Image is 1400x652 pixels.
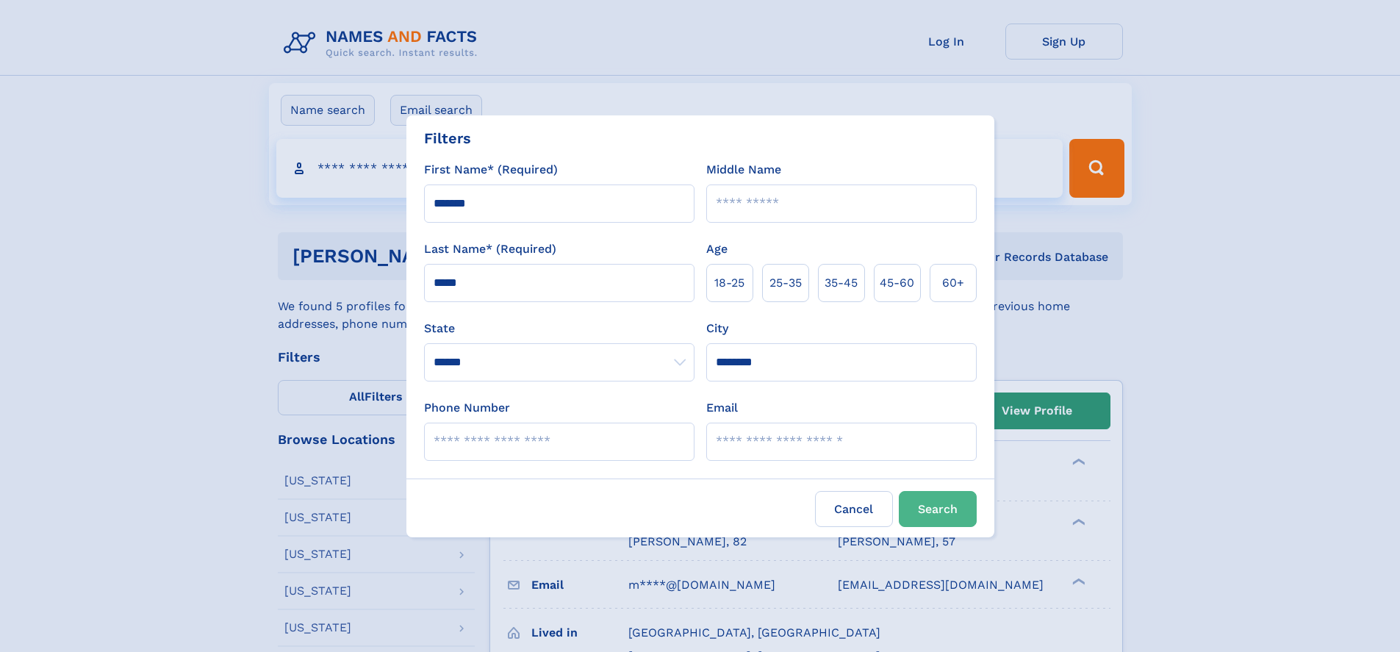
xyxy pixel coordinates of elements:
[424,399,510,417] label: Phone Number
[706,320,728,337] label: City
[942,274,964,292] span: 60+
[769,274,802,292] span: 25‑35
[714,274,744,292] span: 18‑25
[815,491,893,527] label: Cancel
[424,127,471,149] div: Filters
[424,320,694,337] label: State
[880,274,914,292] span: 45‑60
[706,240,728,258] label: Age
[825,274,858,292] span: 35‑45
[706,161,781,179] label: Middle Name
[424,240,556,258] label: Last Name* (Required)
[899,491,977,527] button: Search
[706,399,738,417] label: Email
[424,161,558,179] label: First Name* (Required)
